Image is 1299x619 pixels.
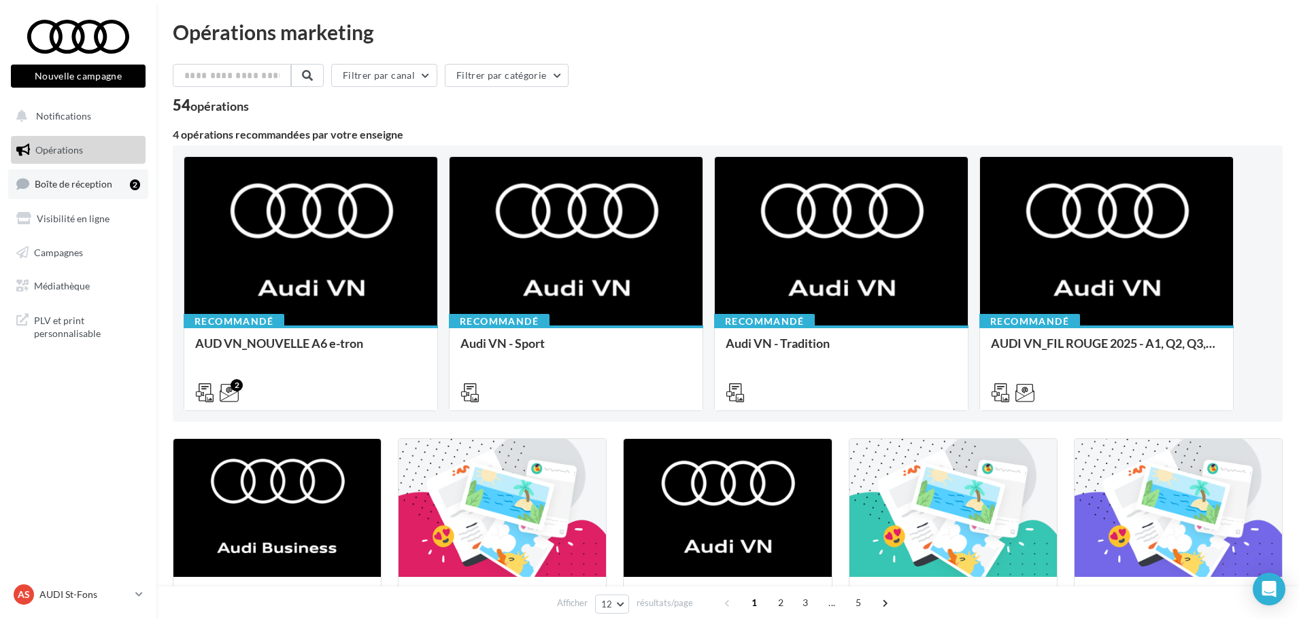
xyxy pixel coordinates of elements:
[991,336,1222,364] div: AUDI VN_FIL ROUGE 2025 - A1, Q2, Q3, Q5 et Q4 e-tron
[557,597,588,609] span: Afficher
[8,238,148,267] a: Campagnes
[449,314,550,329] div: Recommandé
[11,65,146,88] button: Nouvelle campagne
[8,306,148,346] a: PLV et print personnalisable
[130,179,140,190] div: 2
[34,311,140,340] span: PLV et print personnalisable
[18,588,30,601] span: AS
[743,592,765,614] span: 1
[821,592,843,614] span: ...
[8,272,148,300] a: Médiathèque
[460,336,692,364] div: Audi VN - Sport
[173,129,1283,140] div: 4 opérations recommandées par votre enseigne
[8,169,148,198] a: Boîte de réception2
[231,379,243,391] div: 2
[714,314,815,329] div: Recommandé
[35,144,83,156] span: Opérations
[601,599,613,609] span: 12
[184,314,284,329] div: Recommandé
[1253,573,1285,605] div: Open Intercom Messenger
[39,588,130,601] p: AUDI St-Fons
[847,592,869,614] span: 5
[331,64,437,87] button: Filtrer par canal
[637,597,693,609] span: résultats/page
[8,102,143,130] button: Notifications
[36,110,91,122] span: Notifications
[8,205,148,233] a: Visibilité en ligne
[595,595,630,614] button: 12
[726,336,957,364] div: Audi VN - Tradition
[34,246,83,258] span: Campagnes
[770,592,792,614] span: 2
[190,100,249,112] div: opérations
[794,592,816,614] span: 3
[173,22,1283,42] div: Opérations marketing
[979,314,1080,329] div: Recommandé
[8,136,148,164] a: Opérations
[445,64,569,87] button: Filtrer par catégorie
[195,336,426,364] div: AUD VN_NOUVELLE A6 e-tron
[173,98,249,113] div: 54
[37,213,109,224] span: Visibilité en ligne
[34,280,90,291] span: Médiathèque
[11,582,146,607] a: AS AUDI St-Fons
[35,178,112,190] span: Boîte de réception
